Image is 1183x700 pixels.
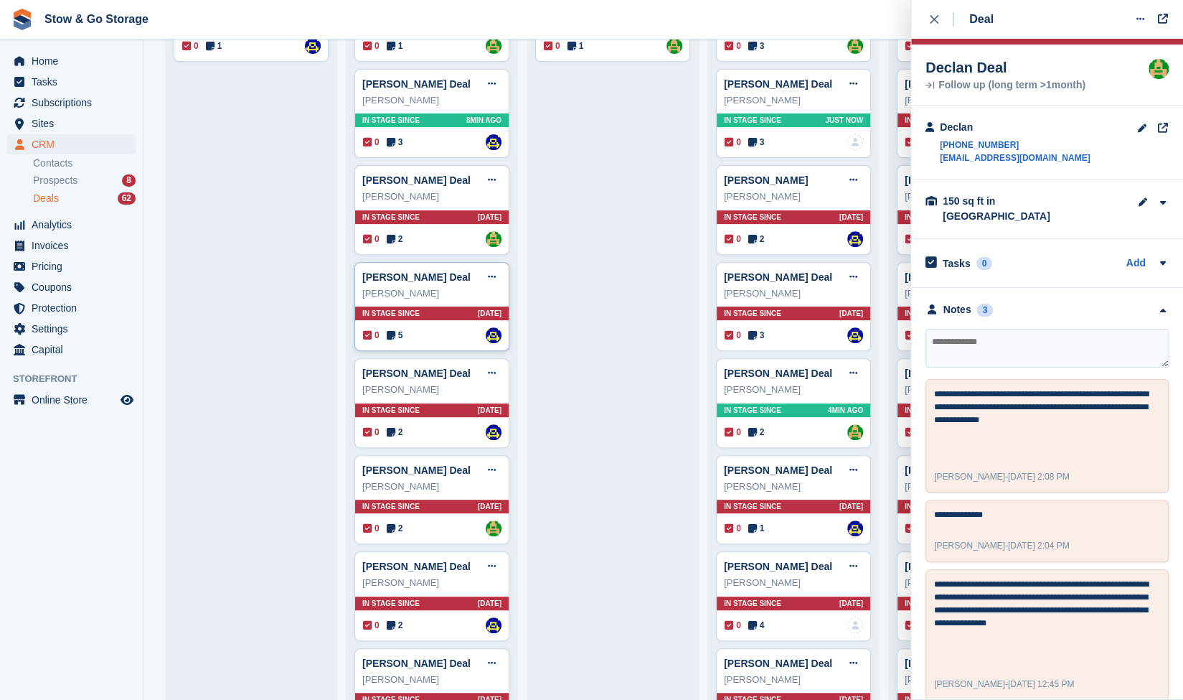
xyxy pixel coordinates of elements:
span: 0 [905,619,922,632]
span: 3 [748,39,765,52]
a: [PERSON_NAME] Deal [905,78,1013,90]
span: CRM [32,134,118,154]
a: Alex Taylor [486,521,501,536]
span: In stage since [362,308,420,319]
div: [PERSON_NAME] [905,383,1044,397]
a: Rob Good-Stephenson [847,521,863,536]
div: [PERSON_NAME] [724,190,863,204]
span: 2 [387,233,403,246]
a: [PERSON_NAME] Deal [724,271,832,283]
div: - [934,470,1070,483]
a: deal-assignee-blank [847,134,863,150]
span: 0 [725,522,741,535]
span: [DATE] 2:08 PM [1008,472,1070,482]
a: Alex Taylor [486,231,501,247]
div: [PERSON_NAME] [905,190,1044,204]
a: menu [7,256,136,276]
span: In stage since [724,598,781,609]
a: menu [7,51,136,71]
span: 0 [725,329,741,342]
span: In stage since [724,212,781,223]
div: Notes [943,302,971,317]
a: menu [7,340,136,360]
a: Alex Taylor [1149,59,1169,79]
span: 5 [387,329,403,342]
span: In stage since [362,115,420,126]
span: Analytics [32,215,118,235]
span: In stage since [362,598,420,609]
a: Deals 62 [33,191,136,206]
div: [PERSON_NAME] [905,480,1044,494]
span: 1 [567,39,584,52]
a: Rob Good-Stephenson [305,38,321,54]
img: Alex Taylor [847,38,863,54]
a: [PERSON_NAME] Deal [905,368,1013,379]
div: 8 [122,174,136,187]
div: [PERSON_NAME] [362,190,501,204]
span: Just now [825,115,863,126]
div: [PERSON_NAME] [362,383,501,397]
a: [PERSON_NAME] Deal [724,465,832,476]
span: Prospects [33,174,77,187]
a: Alex Taylor [486,38,501,54]
a: Contacts [33,157,136,170]
a: Add [1126,256,1146,272]
span: 0 [905,329,922,342]
a: [PERSON_NAME] Deal [724,561,832,572]
a: [PERSON_NAME] Deal [905,271,1013,283]
div: Deal [969,11,994,28]
a: Stow & Go Storage [39,7,154,31]
span: 1 [748,522,765,535]
span: Online Store [32,390,118,410]
img: Alex Taylor [666,38,682,54]
div: Declan [940,120,1090,135]
span: In stage since [362,405,420,416]
a: [PERSON_NAME] Deal [905,561,1013,572]
span: 1 [206,39,222,52]
span: 0 [905,522,922,535]
a: menu [7,134,136,154]
span: 2 [387,426,403,439]
span: Pricing [32,256,118,276]
span: Capital [32,340,118,360]
span: 3 [748,136,765,149]
a: Rob Good-Stephenson [847,327,863,343]
span: 0 [363,426,380,439]
span: [DATE] 2:04 PM [1008,541,1070,551]
a: menu [7,390,136,410]
span: [PERSON_NAME] [934,679,1005,689]
span: In stage since [905,598,962,609]
span: In stage since [905,308,962,319]
a: [PERSON_NAME] Deal [362,561,471,572]
a: [PERSON_NAME] Deal [724,368,832,379]
div: [PERSON_NAME] [724,673,863,687]
img: Rob Good-Stephenson [486,134,501,150]
a: [PHONE_NUMBER] [940,139,1090,151]
h2: Tasks [943,257,971,270]
a: menu [7,93,136,113]
span: [DATE] [839,501,863,512]
span: [DATE] [478,308,501,319]
a: deal-assignee-blank [847,617,863,633]
span: In stage since [724,308,781,319]
a: Rob Good-Stephenson [847,231,863,247]
a: Alex Taylor [847,424,863,440]
span: [DATE] [478,598,501,609]
span: In stage since [905,501,962,512]
span: 0 [544,39,560,52]
div: 150 sq ft in [GEOGRAPHIC_DATA] [943,194,1086,224]
span: In stage since [724,405,781,416]
span: 1 [387,39,403,52]
span: 0 [363,329,380,342]
span: Deals [33,192,59,205]
span: Storefront [13,372,143,386]
div: [PERSON_NAME] [362,576,501,590]
span: 3 [387,136,403,149]
span: 0 [725,39,741,52]
span: 2 [748,233,765,246]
